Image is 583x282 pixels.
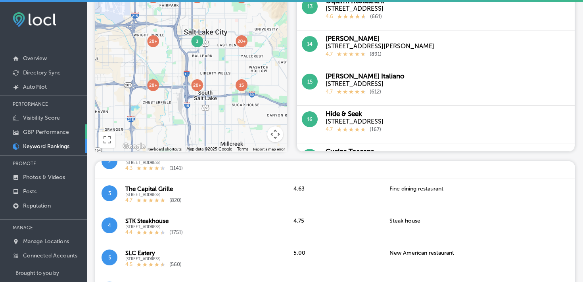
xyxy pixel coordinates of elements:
[326,34,434,42] div: [PERSON_NAME]
[99,132,115,148] button: Toggle fullscreen view
[186,147,232,152] span: Map data ©2025 Google
[23,238,69,245] p: Manage Locations
[337,125,366,133] div: 4.7 Stars
[370,126,381,133] p: ( 167 )
[102,250,117,265] button: 5
[169,197,182,204] p: ( 820 )
[23,143,69,150] p: Keyword Rankings
[326,126,333,133] p: 4.7
[287,179,383,211] div: 4.63
[125,229,132,236] p: 4.4
[136,165,165,172] div: 4.3 Stars
[302,36,318,52] button: 14
[169,165,183,172] p: ( 1141 )
[125,165,132,172] p: 4.3
[326,13,333,21] p: 4.6
[383,179,575,211] div: Fine dining restaurant
[337,12,366,21] div: 4.6 Stars
[121,141,147,152] a: Open this area in Google Maps (opens a new window)
[125,225,183,229] div: [STREET_ADDRESS]
[287,211,383,243] div: 4.75
[136,229,165,236] div: 4.4 Stars
[136,197,165,204] div: 4.7 Stars
[326,118,384,125] div: [STREET_ADDRESS]
[13,12,56,27] img: fda3e92497d09a02dc62c9cd864e3231.png
[326,5,384,12] div: [STREET_ADDRESS]
[326,147,384,155] div: Cucina Toscana
[383,147,575,179] div: Restaurant
[287,147,383,179] div: 4.63
[326,42,434,50] div: [STREET_ADDRESS][PERSON_NAME]
[169,229,183,236] p: ( 1751 )
[102,217,117,233] button: 4
[136,261,165,269] div: 4.5 Stars
[23,69,61,76] p: Directory Sync
[125,250,182,257] div: SLC Eatery
[23,55,47,62] p: Overview
[337,88,366,96] div: 4.7 Stars
[102,185,117,201] button: 3
[23,202,51,209] p: Reputation
[370,89,381,96] p: ( 612 )
[15,270,87,276] p: Brought to you by
[125,185,182,192] div: The Capital Grille
[326,72,405,80] div: [PERSON_NAME] Italiano
[370,13,382,21] p: ( 661 )
[23,84,47,90] p: AutoPilot
[267,126,283,142] button: Map camera controls
[148,147,182,152] button: Keyboard shortcuts
[125,192,182,197] div: [STREET_ADDRESS]
[125,257,182,261] div: [STREET_ADDRESS]
[383,211,575,243] div: Steak house
[23,129,69,135] p: GBP Performance
[23,252,77,259] p: Connected Accounts
[102,153,117,169] button: 2
[23,188,36,195] p: Posts
[125,217,183,225] div: STK Steakhouse
[302,74,318,90] button: 15
[383,243,575,275] div: New American restaurant
[326,110,384,118] div: Hide & Seek
[302,111,318,127] button: 16
[125,197,132,204] p: 4.7
[337,50,366,58] div: 4.7 Stars
[121,141,147,152] img: Google
[23,114,60,121] p: Visibility Score
[125,261,132,269] p: 4.5
[237,147,248,152] a: Terms (opens in new tab)
[169,261,182,269] p: ( 560 )
[23,174,65,181] p: Photos & Videos
[326,80,405,88] div: [STREET_ADDRESS]
[326,51,333,58] p: 4.7
[253,147,285,151] a: Report a map error
[326,89,333,96] p: 4.7
[287,243,383,275] div: 5.00
[125,160,186,165] div: [STREET_ADDRESS]
[370,51,382,58] p: ( 891 )
[302,149,318,165] button: 17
